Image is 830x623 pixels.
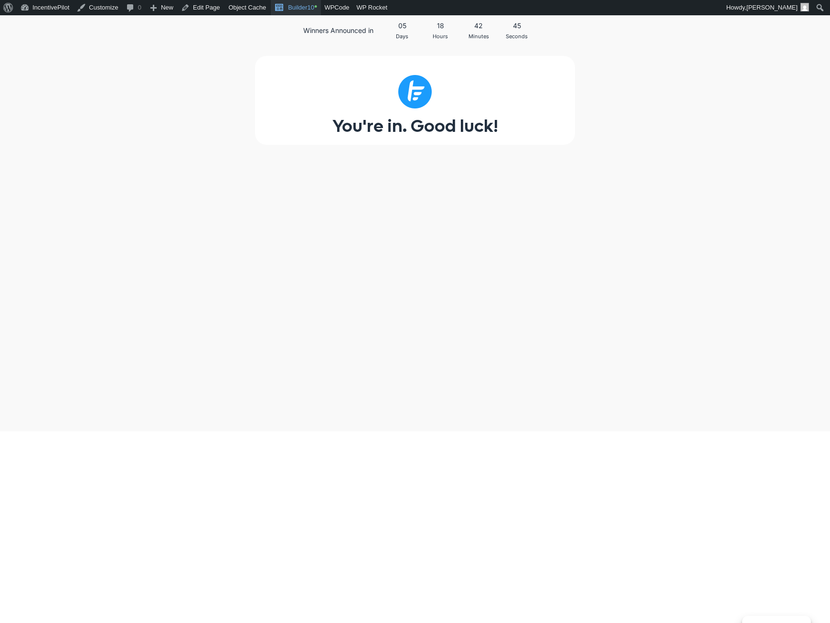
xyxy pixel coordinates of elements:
div: Days [383,32,421,41]
span: 45 [498,20,536,32]
span: 18 [421,20,459,32]
span: [PERSON_NAME] [746,4,798,11]
span: 42 [459,20,498,32]
div: Minutes [459,32,498,41]
div: Hours [421,32,459,41]
p: Winners Announced in [265,25,373,37]
h2: You're in. Good luck! [265,118,565,135]
span: 05 [383,20,421,32]
div: Seconds [498,32,536,41]
img: Subtract [398,75,432,108]
span: • [314,2,317,11]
